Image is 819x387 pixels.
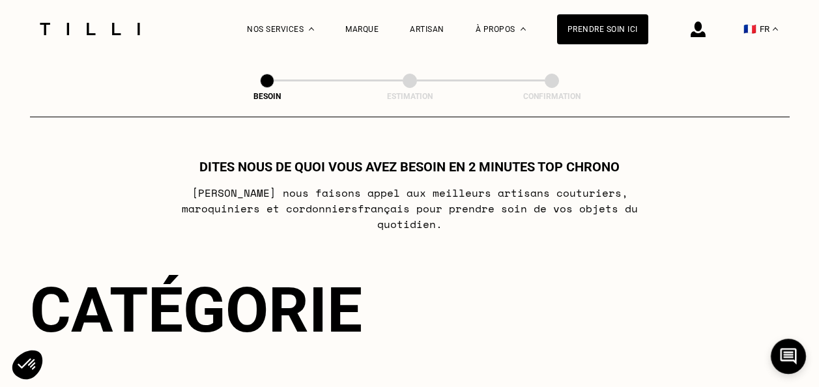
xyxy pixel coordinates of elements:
div: Confirmation [487,92,617,101]
img: Menu déroulant [309,27,314,31]
img: Logo du service de couturière Tilli [35,23,145,35]
div: Catégorie [30,274,790,347]
div: Estimation [345,92,475,101]
h1: Dites nous de quoi vous avez besoin en 2 minutes top chrono [199,159,620,175]
span: 🇫🇷 [743,23,756,35]
a: Artisan [410,25,444,34]
a: Prendre soin ici [557,14,648,44]
div: Besoin [202,92,332,101]
p: [PERSON_NAME] nous faisons appel aux meilleurs artisans couturiers , maroquiniers et cordonniers ... [151,185,668,232]
img: menu déroulant [773,27,778,31]
img: Menu déroulant à propos [521,27,526,31]
a: Marque [345,25,379,34]
img: icône connexion [691,21,706,37]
